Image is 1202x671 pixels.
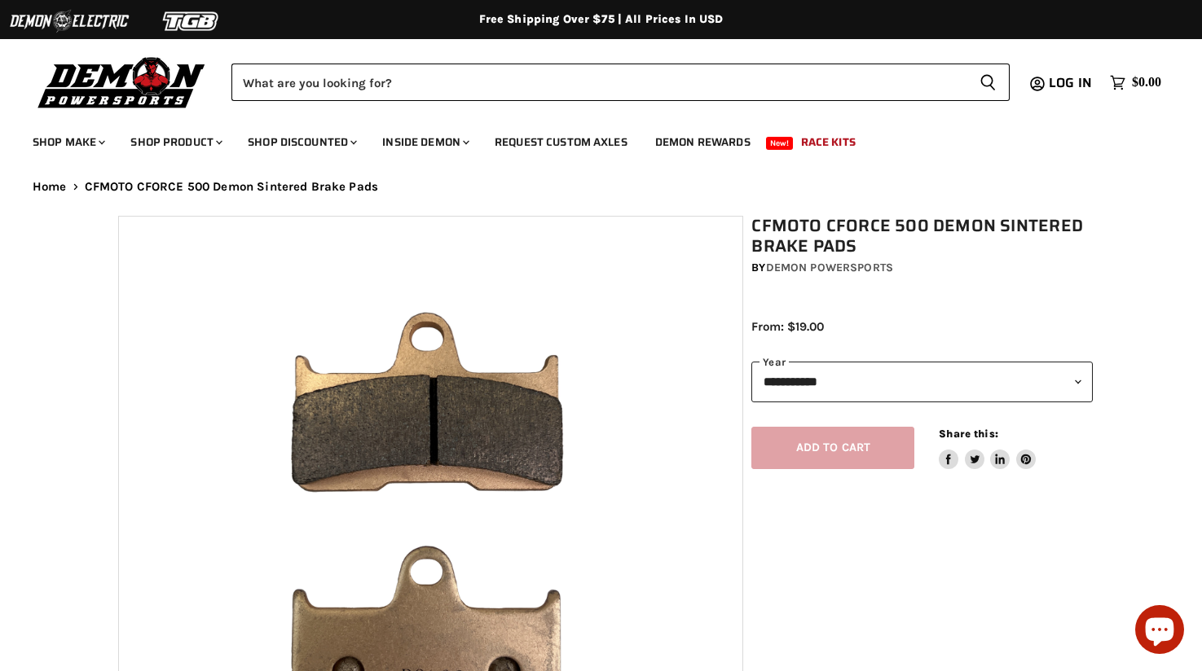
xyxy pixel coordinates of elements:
[751,259,1093,277] div: by
[643,125,763,159] a: Demon Rewards
[20,119,1157,159] ul: Main menu
[370,125,479,159] a: Inside Demon
[789,125,868,159] a: Race Kits
[751,216,1093,257] h1: CFMOTO CFORCE 500 Demon Sintered Brake Pads
[939,427,1036,470] aside: Share this:
[231,64,1010,101] form: Product
[751,362,1093,401] select: year
[236,125,367,159] a: Shop Discounted
[33,180,67,194] a: Home
[1132,75,1161,90] span: $0.00
[1049,72,1092,93] span: Log in
[85,180,378,194] span: CFMOTO CFORCE 500 Demon Sintered Brake Pads
[130,6,253,37] img: TGB Logo 2
[751,319,824,334] span: From: $19.00
[8,6,130,37] img: Demon Electric Logo 2
[766,261,893,274] a: Demon Powersports
[939,428,997,440] span: Share this:
[1130,605,1189,658] inbox-online-store-chat: Shopify online store chat
[1041,76,1102,90] a: Log in
[482,125,640,159] a: Request Custom Axles
[231,64,966,101] input: Search
[33,53,211,111] img: Demon Powersports
[966,64,1010,101] button: Search
[118,125,232,159] a: Shop Product
[766,137,794,150] span: New!
[1102,71,1169,94] a: $0.00
[20,125,115,159] a: Shop Make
